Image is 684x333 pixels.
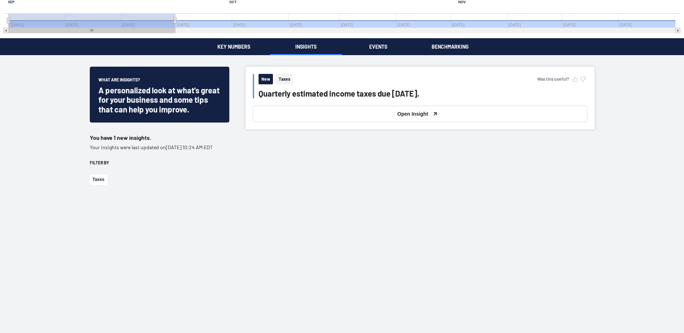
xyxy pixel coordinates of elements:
[414,38,486,55] button: Benchmarking
[90,134,151,141] span: You have 1 new insights.
[90,174,107,185] button: Taxes
[198,38,270,55] button: Key Numbers
[259,89,419,98] button: Quarterly estimated income taxes due [DATE].
[259,74,273,84] span: New
[537,76,569,81] span: Was this useful?
[98,77,140,85] span: What are insights?
[253,106,587,122] button: Open Insight
[342,38,414,55] button: Events
[90,144,229,151] p: Your insights were last updated on [DATE] 10:24 AM EDT
[90,160,229,166] div: Filter by
[276,74,293,84] span: Taxes
[270,38,342,55] button: Insights
[98,85,221,114] div: A personalized look at what's great for your business and some tips that can help you improve.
